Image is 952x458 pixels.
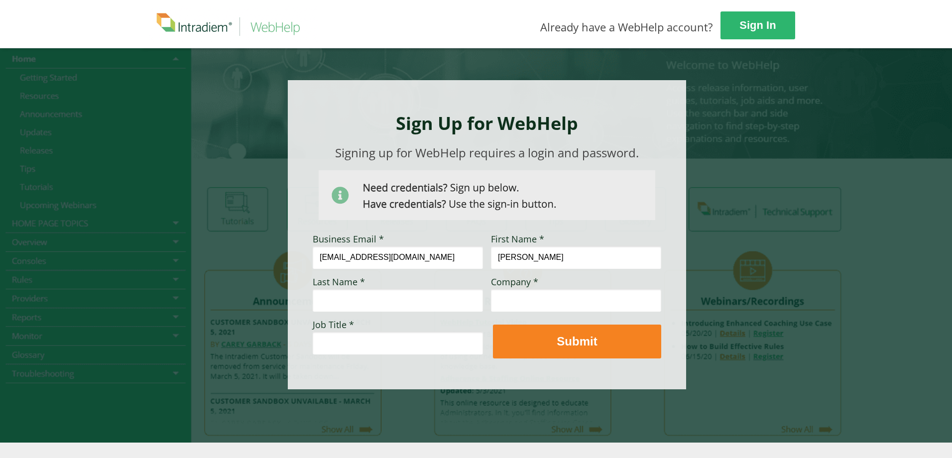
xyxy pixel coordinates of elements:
span: Signing up for WebHelp requires a login and password. [335,144,639,161]
strong: Sign Up for WebHelp [396,111,578,135]
span: Job Title * [313,319,354,331]
button: Submit [493,325,661,358]
span: Business Email * [313,233,384,245]
strong: Sign In [739,19,776,31]
strong: Submit [557,335,597,348]
img: Need Credentials? Sign up below. Have Credentials? Use the sign-in button. [319,170,655,220]
a: Sign In [720,11,795,39]
span: First Name * [491,233,544,245]
span: Company * [491,276,538,288]
span: Last Name * [313,276,365,288]
span: Already have a WebHelp account? [540,19,713,34]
